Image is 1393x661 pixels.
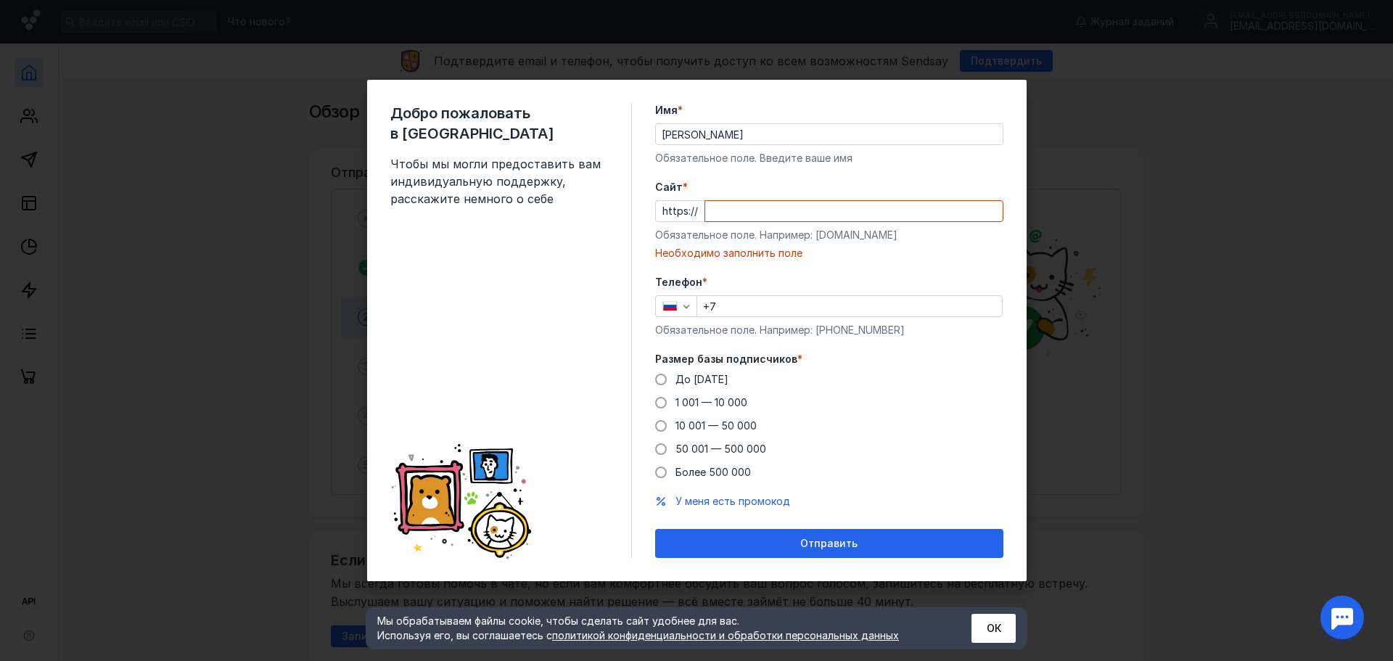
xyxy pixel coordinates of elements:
[675,443,766,455] span: 50 001 — 500 000
[800,538,858,550] span: Отправить
[655,103,678,118] span: Имя
[675,419,757,432] span: 10 001 — 50 000
[390,103,608,144] span: Добро пожаловать в [GEOGRAPHIC_DATA]
[655,323,1003,337] div: Обязательное поле. Например: [PHONE_NUMBER]
[390,155,608,208] span: Чтобы мы могли предоставить вам индивидуальную поддержку, расскажите немного о себе
[675,373,728,385] span: До [DATE]
[675,494,790,509] button: У меня есть промокод
[377,614,936,643] div: Мы обрабатываем файлы cookie, чтобы сделать сайт удобнее для вас. Используя его, вы соглашаетесь c
[971,614,1016,643] button: ОК
[655,180,683,194] span: Cайт
[655,228,1003,242] div: Обязательное поле. Например: [DOMAIN_NAME]
[655,275,702,290] span: Телефон
[655,352,797,366] span: Размер базы подписчиков
[655,246,1003,260] div: Необходимо заполнить поле
[655,529,1003,558] button: Отправить
[675,495,790,507] span: У меня есть промокод
[655,151,1003,165] div: Обязательное поле. Введите ваше имя
[675,466,751,478] span: Более 500 000
[675,396,747,408] span: 1 001 — 10 000
[552,629,899,641] a: политикой конфиденциальности и обработки персональных данных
